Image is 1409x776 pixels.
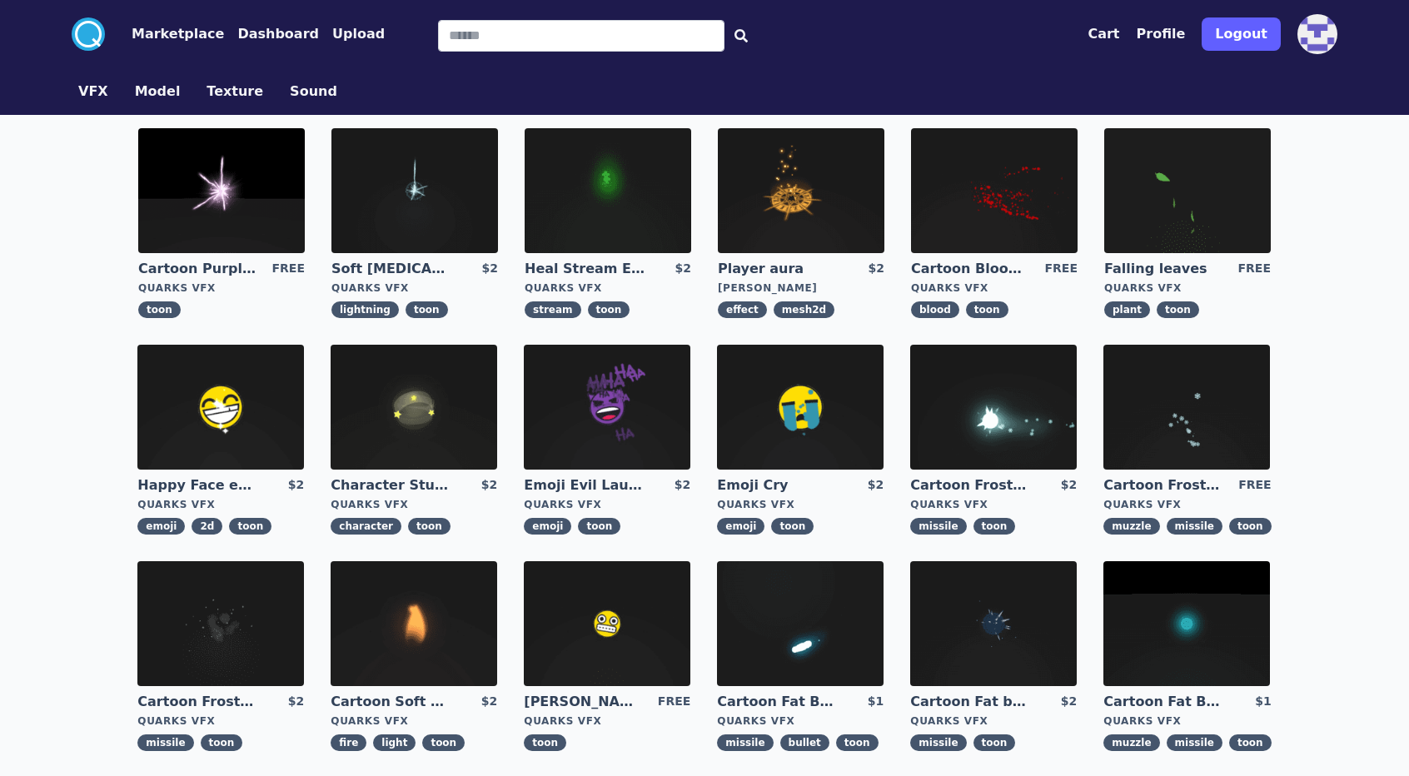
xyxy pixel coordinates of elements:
a: Falling leaves [1104,260,1224,278]
a: Heal Stream Effect [525,260,645,278]
a: Cartoon Frost Missile [910,476,1030,495]
div: Quarks VFX [524,498,690,511]
div: $2 [288,693,304,711]
div: Quarks VFX [717,714,884,728]
a: Cartoon Purple [MEDICAL_DATA] [138,260,258,278]
div: $1 [868,693,884,711]
img: imgAlt [1103,345,1270,470]
div: FREE [1238,476,1271,495]
div: Quarks VFX [138,281,305,295]
span: mesh2d [774,301,834,318]
span: blood [911,301,959,318]
span: toon [229,518,271,535]
div: Quarks VFX [331,498,497,511]
div: $1 [1255,693,1271,711]
a: Character Stun Effect [331,476,451,495]
div: Quarks VFX [137,498,304,511]
span: missile [1167,734,1222,751]
a: Player aura [718,260,838,278]
button: Dashboard [237,24,319,44]
span: character [331,518,401,535]
img: imgAlt [331,128,498,253]
a: Cartoon Soft CandleLight [331,693,451,711]
a: Logout [1202,11,1281,57]
button: Profile [1137,24,1186,44]
img: imgAlt [138,128,305,253]
span: toon [836,734,879,751]
span: toon [966,301,1008,318]
button: Model [135,82,181,102]
img: profile [1297,14,1337,54]
img: imgAlt [910,561,1077,686]
div: [PERSON_NAME] [718,281,884,295]
img: imgAlt [331,561,497,686]
span: toon [771,518,814,535]
a: Upload [319,24,385,44]
span: effect [718,301,767,318]
span: toon [1229,734,1272,751]
div: $2 [481,693,497,711]
div: Quarks VFX [525,281,691,295]
div: Quarks VFX [137,714,304,728]
span: toon [201,734,243,751]
div: $2 [1061,693,1077,711]
img: imgAlt [525,128,691,253]
div: FREE [658,693,690,711]
img: imgAlt [911,128,1078,253]
span: toon [973,518,1016,535]
input: Search [438,20,724,52]
div: FREE [1045,260,1078,278]
div: Quarks VFX [910,498,1077,511]
a: [PERSON_NAME] [524,693,644,711]
span: toon [138,301,181,318]
img: imgAlt [910,345,1077,470]
img: imgAlt [331,345,497,470]
a: Emoji Cry [717,476,837,495]
div: Quarks VFX [524,714,690,728]
img: imgAlt [524,345,690,470]
div: FREE [1238,260,1271,278]
div: Quarks VFX [910,714,1077,728]
button: Texture [207,82,263,102]
div: Quarks VFX [1103,714,1271,728]
span: plant [1104,301,1150,318]
div: $2 [1061,476,1077,495]
img: imgAlt [718,128,884,253]
span: lightning [331,301,399,318]
a: Emoji Evil Laugh [524,476,644,495]
div: $2 [868,476,884,495]
a: Soft [MEDICAL_DATA] [331,260,451,278]
button: Upload [332,24,385,44]
img: imgAlt [1103,561,1270,686]
span: toon [406,301,448,318]
a: Sound [276,82,351,102]
span: missile [910,734,966,751]
span: toon [408,518,451,535]
div: $2 [869,260,884,278]
div: FREE [272,260,305,278]
span: toon [588,301,630,318]
div: Quarks VFX [1103,498,1271,511]
a: Dashboard [224,24,319,44]
span: toon [1157,301,1199,318]
div: Quarks VFX [331,714,497,728]
span: bullet [780,734,829,751]
span: emoji [524,518,571,535]
span: emoji [137,518,185,535]
img: imgAlt [717,345,884,470]
a: Cartoon Frost Missile Muzzle Flash [1103,476,1223,495]
span: muzzle [1103,518,1159,535]
span: emoji [717,518,764,535]
span: missile [1167,518,1222,535]
img: imgAlt [137,345,304,470]
span: toon [578,518,620,535]
span: toon [973,734,1016,751]
img: imgAlt [524,561,690,686]
span: toon [1229,518,1272,535]
img: imgAlt [717,561,884,686]
img: imgAlt [137,561,304,686]
a: VFX [65,82,122,102]
div: $2 [288,476,304,495]
button: VFX [78,82,108,102]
